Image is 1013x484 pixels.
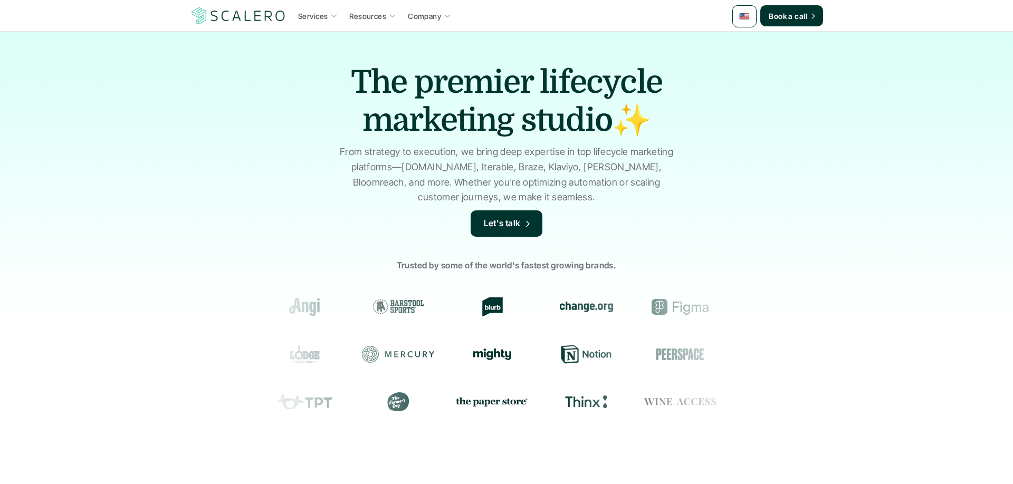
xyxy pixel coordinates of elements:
[769,11,807,22] p: Book a call
[471,210,542,237] a: Let's talk
[190,6,287,25] a: Scalero company logotype
[335,144,678,205] p: From strategy to execution, we bring deep expertise in top lifecycle marketing platforms—[DOMAIN_...
[408,11,441,22] p: Company
[349,11,386,22] p: Resources
[190,6,287,26] img: Scalero company logotype
[298,11,328,22] p: Services
[739,11,750,22] img: 🇺🇸
[484,217,521,230] p: Let's talk
[760,5,823,26] a: Book a call
[322,63,691,139] h1: The premier lifecycle marketing studio✨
